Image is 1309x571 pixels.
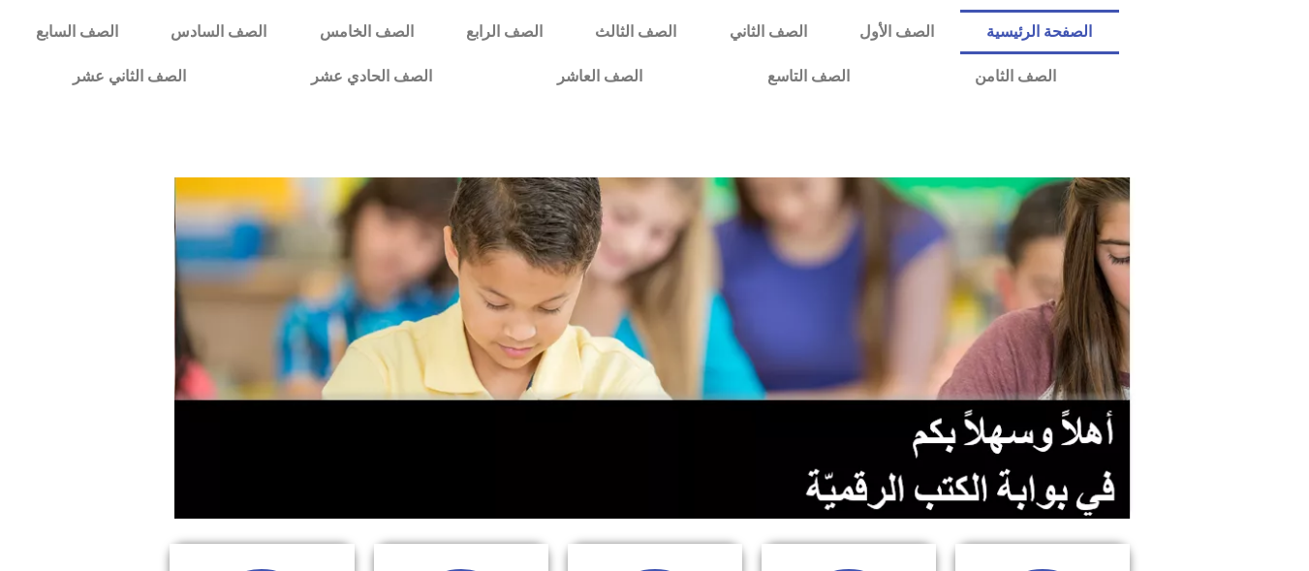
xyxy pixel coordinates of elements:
[704,54,912,99] a: الصف التاسع
[494,54,704,99] a: الصف العاشر
[10,10,144,54] a: الصف السابع
[960,10,1118,54] a: الصفحة الرئيسية
[248,54,494,99] a: الصف الحادي عشر
[912,54,1118,99] a: الصف الثامن
[144,10,293,54] a: الصف السادس
[294,10,440,54] a: الصف الخامس
[569,10,702,54] a: الصف الثالث
[10,54,248,99] a: الصف الثاني عشر
[833,10,960,54] a: الصف الأول
[440,10,569,54] a: الصف الرابع
[703,10,833,54] a: الصف الثاني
